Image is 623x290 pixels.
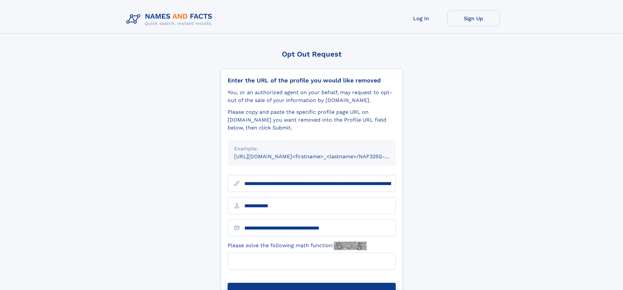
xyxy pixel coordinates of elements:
[228,77,396,84] div: Enter the URL of the profile you would like removed
[234,145,389,153] div: Example:
[395,10,447,26] a: Log In
[234,153,408,160] small: [URL][DOMAIN_NAME]<firstname>_<lastname>/NAF325G-xxxxxxxx
[221,50,403,58] div: Opt Out Request
[228,89,396,104] div: You, or an authorized agent on your behalf, may request to opt-out of the sale of your informatio...
[447,10,500,26] a: Sign Up
[124,10,218,28] img: Logo Names and Facts
[228,242,367,250] label: Please solve the following math function:
[228,108,396,132] div: Please copy and paste the specific profile page URL on [DOMAIN_NAME] you want removed into the Pr...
